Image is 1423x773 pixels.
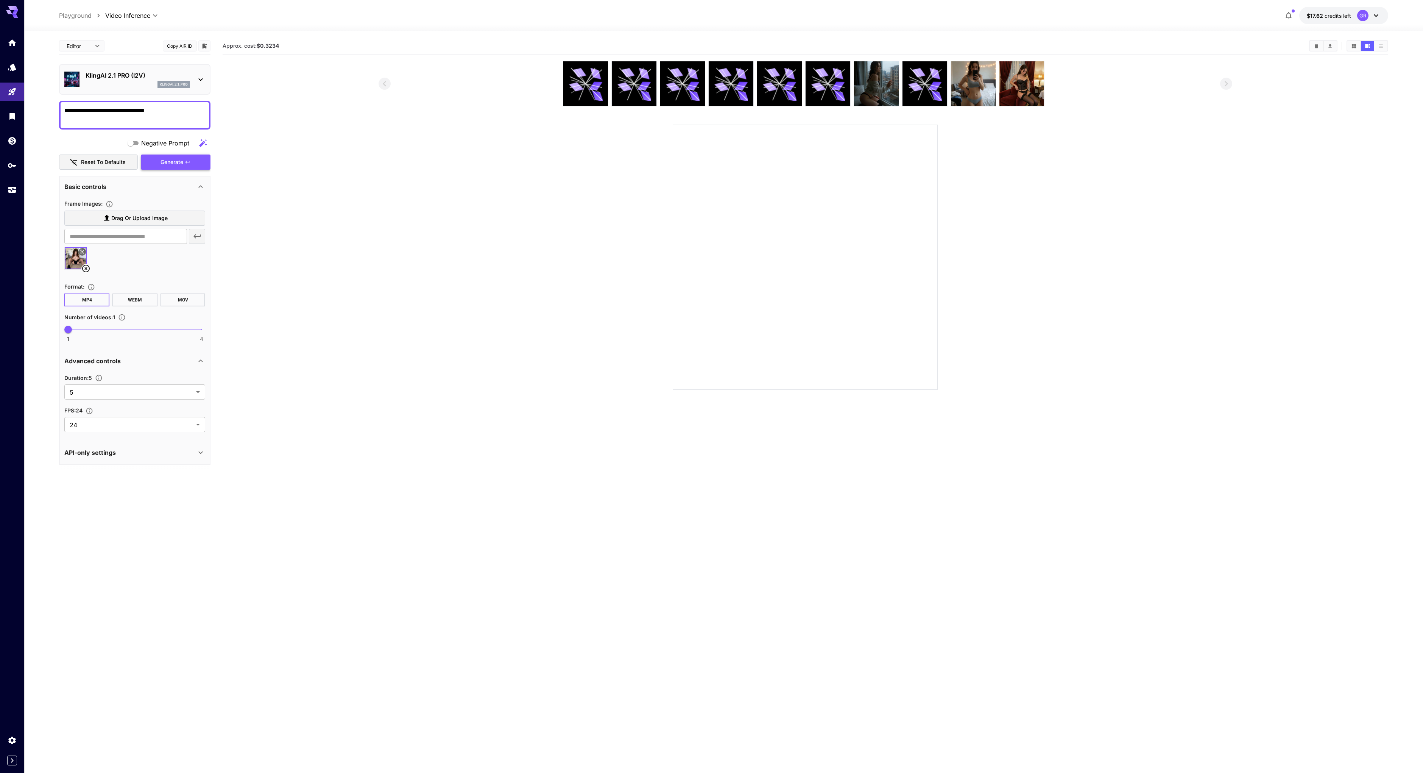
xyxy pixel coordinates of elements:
p: API-only settings [64,448,116,457]
div: API-only settings [64,443,205,462]
button: $17.621GR [1299,7,1388,24]
span: Negative Prompt [141,139,189,148]
button: Generate [141,155,210,170]
button: Show media in list view [1374,41,1387,51]
button: Download All [1323,41,1337,51]
div: $17.621 [1307,12,1351,20]
span: 5 [70,388,193,397]
div: Home [8,38,17,47]
a: Playground [59,11,92,20]
button: MP4 [64,294,109,306]
div: Library [8,111,17,121]
p: klingai_2_1_pro [160,82,188,87]
button: Set the fps [83,407,96,415]
span: Duration : 5 [64,375,92,381]
button: Expand sidebar [7,756,17,765]
div: Wallet [8,136,17,145]
b: $0.3234 [257,42,279,49]
span: 4 [200,335,203,343]
div: Playground [8,87,17,97]
div: Models [8,62,17,72]
div: Basic controls [64,178,205,196]
button: MOV [161,294,206,306]
span: Drag or upload image [111,214,168,223]
button: Clear All [1310,41,1323,51]
span: 1 [67,335,69,343]
div: Usage [8,185,17,195]
p: Basic controls [64,182,106,191]
button: Add to library [201,41,208,50]
button: Reset to defaults [59,155,138,170]
img: Sn2RbGiK18AAAAASUVORK5CYII= [854,61,899,106]
span: 24 [70,420,193,429]
img: 9GTE5EAAAABklEQVQDAEfAcp4rsDidAAAAAElFTkSuQmCC [951,61,996,106]
div: Show media in grid viewShow media in video viewShow media in list view [1347,40,1388,52]
div: GR [1357,10,1368,21]
span: Editor [67,42,90,50]
span: Generate [161,158,183,167]
div: KlingAI 2.1 PRO (I2V)klingai_2_1_pro [64,68,205,91]
div: Clear AllDownload All [1309,40,1337,52]
div: API Keys [8,161,17,170]
span: Video Inference [105,11,150,20]
span: Format : [64,283,84,290]
span: $17.62 [1307,12,1325,19]
button: Upload frame images. [103,200,116,208]
button: Choose the file format for the output video. [84,283,98,291]
div: Settings [8,736,17,745]
button: WEBM [112,294,157,306]
span: Approx. cost: [223,42,279,49]
p: KlingAI 2.1 PRO (I2V) [86,71,190,80]
button: Set the number of duration [92,374,106,382]
nav: breadcrumb [59,11,105,20]
button: Specify how many videos to generate in a single request. Each video generation will be charged se... [115,314,129,321]
span: FPS : 24 [64,407,83,414]
div: Advanced controls [64,352,205,370]
span: credits left [1325,12,1351,19]
img: 9wfFrcAAAABklEQVQDAL5iXTVZOqqzAAAAAElFTkSuQmCC [999,61,1044,106]
button: Show media in grid view [1347,41,1361,51]
label: Drag or upload image [64,211,205,226]
button: Show media in video view [1361,41,1374,51]
span: Frame Images : [64,200,103,207]
span: Number of videos : 1 [64,314,115,320]
button: Copy AIR ID [163,41,197,52]
p: Advanced controls [64,356,121,365]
